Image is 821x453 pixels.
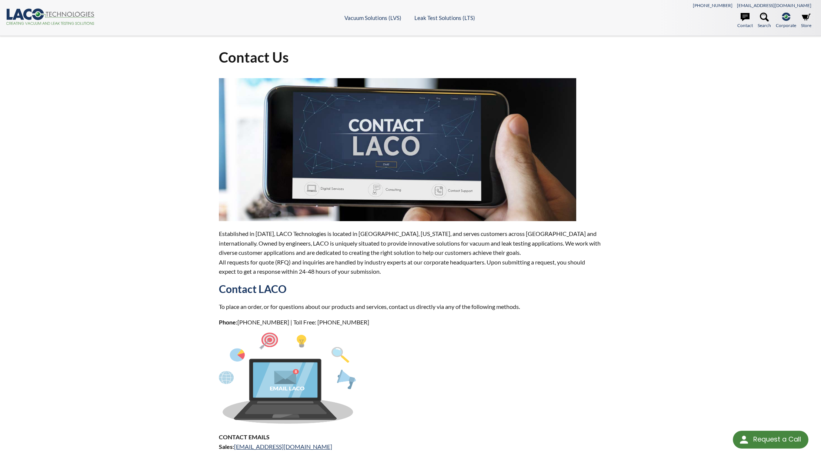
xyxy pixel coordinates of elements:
[219,48,602,66] h1: Contact Us
[234,443,332,450] a: [EMAIL_ADDRESS][DOMAIN_NAME]
[738,434,750,446] img: round button
[219,319,237,326] strong: Phone:
[801,13,811,29] a: Store
[737,3,811,8] a: [EMAIL_ADDRESS][DOMAIN_NAME]
[733,431,808,449] div: Request a Call
[219,317,602,327] p: [PHONE_NUMBER] | Toll Free: [PHONE_NUMBER]
[758,13,771,29] a: Search
[219,283,287,295] strong: Contact LACO
[753,431,801,448] div: Request a Call
[219,333,356,424] img: Asset_1.png
[219,229,602,276] p: Established in [DATE], LACO Technologies is located in [GEOGRAPHIC_DATA], [US_STATE], and serves ...
[219,302,602,312] p: To place an order, or for questions about our products and services, contact us directly via any ...
[344,14,401,21] a: Vacuum Solutions (LVS)
[737,13,753,29] a: Contact
[693,3,732,8] a: [PHONE_NUMBER]
[219,78,576,221] img: ContactUs.jpg
[219,433,270,440] strong: CONTACT EMAILS
[219,443,234,450] strong: Sales:
[776,22,796,29] span: Corporate
[414,14,475,21] a: Leak Test Solutions (LTS)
